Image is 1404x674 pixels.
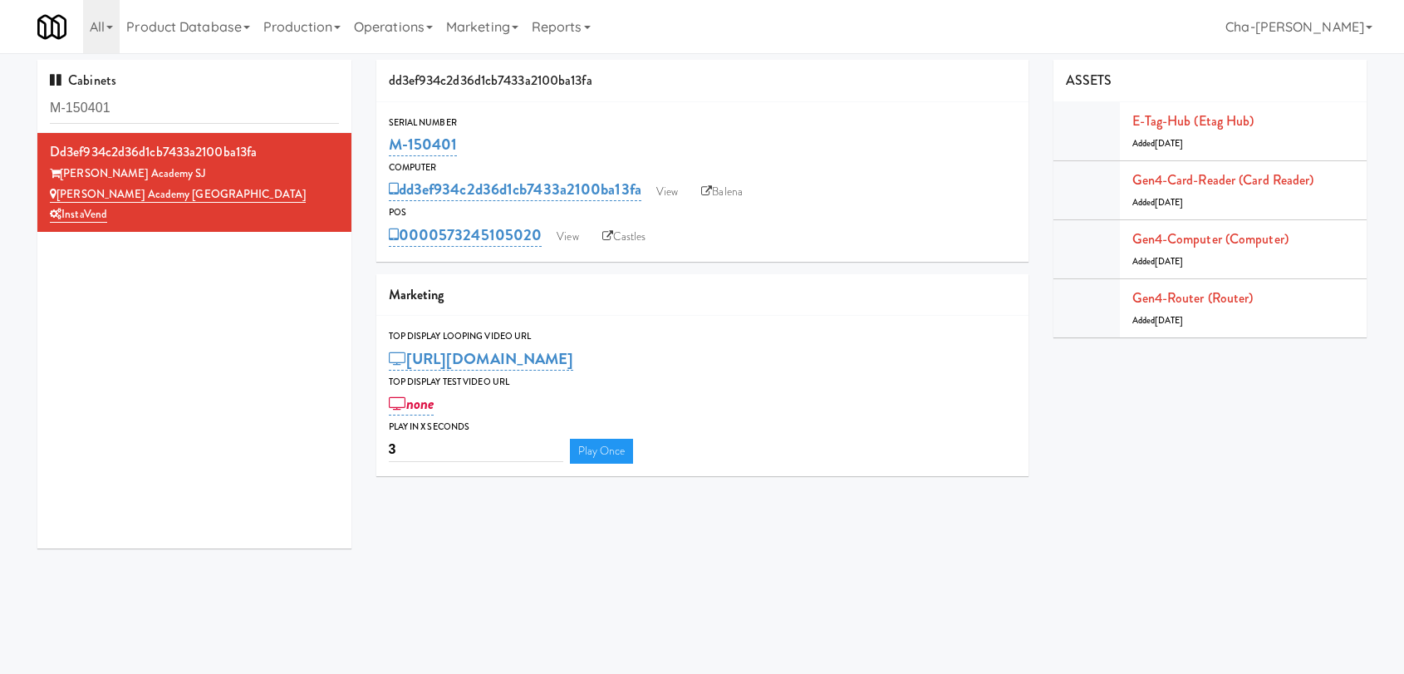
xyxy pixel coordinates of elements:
a: 0000573245105020 [389,224,542,247]
a: View [648,180,686,204]
a: InstaVend [50,206,107,223]
a: View [548,224,587,249]
div: [PERSON_NAME] Academy SJ [50,164,339,184]
span: [DATE] [1155,314,1184,327]
div: dd3ef934c2d36d1cb7433a2100ba13fa [50,140,339,165]
a: Balena [693,180,751,204]
a: [URL][DOMAIN_NAME] [389,347,574,371]
a: Gen4-router (Router) [1132,288,1254,307]
a: none [389,392,434,416]
a: M-150401 [389,133,458,156]
span: Marketing [389,285,444,304]
a: [PERSON_NAME] Academy [GEOGRAPHIC_DATA] [50,186,306,203]
span: [DATE] [1155,137,1184,150]
div: Top Display Looping Video Url [389,328,1016,345]
span: [DATE] [1155,196,1184,209]
span: ASSETS [1066,71,1112,90]
div: dd3ef934c2d36d1cb7433a2100ba13fa [376,60,1028,102]
div: Computer [389,160,1016,176]
div: Serial Number [389,115,1016,131]
span: Added [1132,255,1184,268]
input: Search cabinets [50,93,339,124]
a: Gen4-card-reader (Card Reader) [1132,170,1314,189]
img: Micromart [37,12,66,42]
span: Added [1132,137,1184,150]
span: Added [1132,314,1184,327]
div: Top Display Test Video Url [389,374,1016,391]
div: POS [389,204,1016,221]
a: Castles [594,224,655,249]
a: Play Once [570,439,634,464]
a: Gen4-computer (Computer) [1132,229,1289,248]
a: E-tag-hub (Etag Hub) [1132,111,1254,130]
a: dd3ef934c2d36d1cb7433a2100ba13fa [389,178,641,201]
li: dd3ef934c2d36d1cb7433a2100ba13fa[PERSON_NAME] Academy SJ [PERSON_NAME] Academy [GEOGRAPHIC_DATA]I... [37,133,351,232]
span: Cabinets [50,71,116,90]
span: Added [1132,196,1184,209]
div: Play in X seconds [389,419,1016,435]
span: [DATE] [1155,255,1184,268]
